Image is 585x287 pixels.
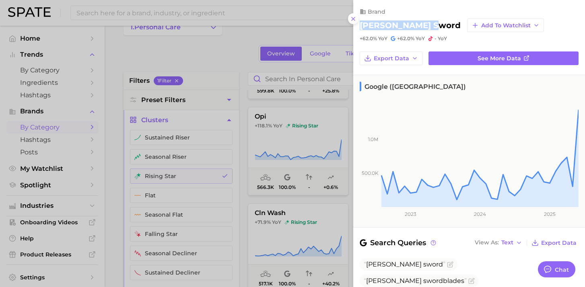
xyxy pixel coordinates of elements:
tspan: 2025 [544,211,556,217]
span: sword [423,277,443,285]
span: Text [501,240,513,245]
button: Export Data [360,51,422,65]
span: YoY [378,35,387,42]
tspan: 2023 [405,211,416,217]
span: [PERSON_NAME] [366,277,422,285]
button: Export Data [529,237,579,248]
span: brand [368,8,385,15]
span: +62.0% [397,35,414,41]
span: View As [475,240,499,245]
h2: [PERSON_NAME] sword [360,20,461,30]
span: +62.0% [360,35,377,41]
button: Flag as miscategorized or irrelevant [447,261,453,268]
span: Export Data [541,240,577,246]
button: Add to Watchlist [467,18,544,32]
span: See more data [478,55,521,62]
span: Export Data [374,55,409,62]
span: Google ([GEOGRAPHIC_DATA]) [360,82,466,91]
span: Add to Watchlist [481,22,531,29]
span: - [435,35,437,41]
button: View AsText [473,238,524,248]
span: sword [423,260,443,268]
tspan: 2024 [474,211,486,217]
span: Search Queries [360,237,437,248]
a: See more data [428,51,579,65]
span: blades [364,277,467,285]
span: [PERSON_NAME] [366,260,422,268]
span: YoY [438,35,447,42]
button: Flag as miscategorized or irrelevant [468,278,475,284]
span: YoY [416,35,425,42]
